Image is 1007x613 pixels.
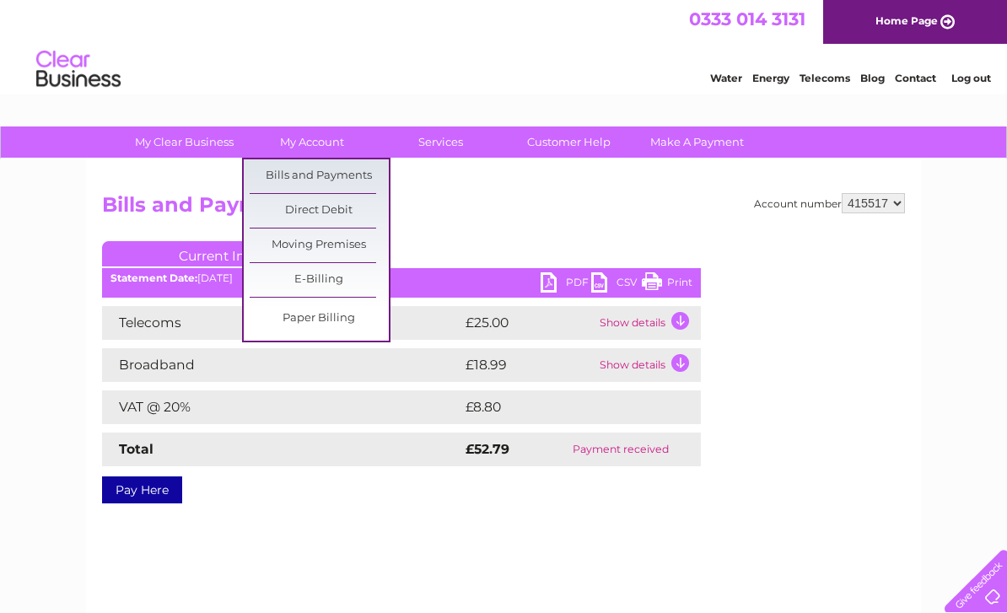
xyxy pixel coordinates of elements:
a: Paper Billing [250,302,389,336]
strong: Total [119,441,153,457]
td: VAT @ 20% [102,390,461,424]
a: Log out [951,72,991,84]
a: Telecoms [800,72,850,84]
img: logo.png [35,44,121,95]
a: Make A Payment [627,126,767,158]
td: Broadband [102,348,461,382]
a: Pay Here [102,476,182,503]
a: CSV [591,272,642,297]
a: PDF [541,272,591,297]
a: My Account [243,126,382,158]
a: 0333 014 3131 [689,8,805,30]
td: £25.00 [461,306,595,340]
strong: £52.79 [466,441,509,457]
a: Bills and Payments [250,159,389,193]
div: Clear Business is a trading name of Verastar Limited (registered in [GEOGRAPHIC_DATA] No. 3667643... [106,9,903,82]
a: Print [642,272,692,297]
div: Account number [754,193,905,213]
a: E-Billing [250,263,389,297]
td: Payment received [541,433,701,466]
a: Direct Debit [250,194,389,228]
td: Show details [595,348,701,382]
a: Water [710,72,742,84]
h2: Bills and Payments [102,193,905,225]
b: Statement Date: [110,272,197,284]
a: Customer Help [499,126,638,158]
div: [DATE] [102,272,701,284]
a: My Clear Business [115,126,254,158]
td: Telecoms [102,306,461,340]
a: Moving Premises [250,229,389,262]
a: Contact [895,72,936,84]
a: Services [371,126,510,158]
td: £8.80 [461,390,662,424]
a: Energy [752,72,789,84]
td: £18.99 [461,348,595,382]
td: Show details [595,306,701,340]
a: Current Invoice [102,241,355,266]
a: Blog [860,72,885,84]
